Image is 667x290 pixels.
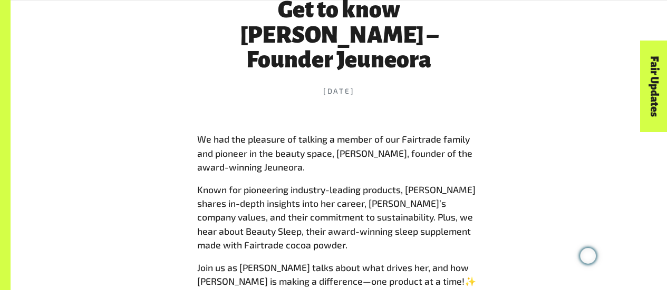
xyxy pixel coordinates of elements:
span: ✨ [465,275,476,287]
p: Known for pioneering industry-leading products, [PERSON_NAME] shares in-depth insights into her c... [197,183,481,252]
time: [DATE] [195,86,483,96]
p: Join us as [PERSON_NAME] talks about what drives her, and how [PERSON_NAME] is making a differenc... [197,261,481,288]
p: We had the pleasure of talking a member of our Fairtrade family and pioneer in the beauty space, ... [197,132,481,174]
